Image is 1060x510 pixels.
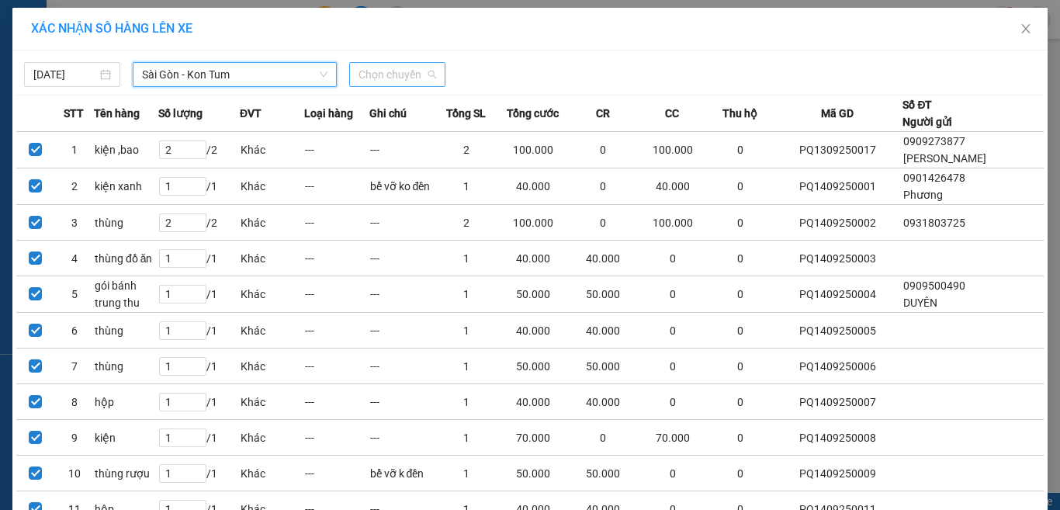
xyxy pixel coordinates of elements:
td: 50.000 [568,276,638,313]
span: XÁC NHẬN SỐ HÀNG LÊN XE [31,21,192,36]
td: --- [304,205,369,241]
td: 0 [568,168,638,205]
span: Mã GD [821,105,854,122]
td: 2 [434,132,498,168]
span: 0901426478 [903,172,965,184]
span: Tổng cước [507,105,559,122]
td: 0 [638,456,708,491]
td: Khác [240,205,304,241]
td: bể vỡ k đền [369,456,434,491]
td: 1 [434,349,498,384]
td: PQ1409250002 [772,205,902,241]
td: PQ1409250003 [772,241,902,276]
td: --- [304,349,369,384]
td: 0 [708,168,772,205]
td: 0 [568,420,638,456]
span: 0931803725 [903,217,965,229]
td: 50.000 [568,349,638,384]
td: Khác [240,276,304,313]
span: Tổng SL [446,105,486,122]
td: / 1 [158,349,240,384]
td: Khác [240,349,304,384]
td: 2 [55,168,94,205]
td: 0 [708,384,772,420]
td: 0 [638,276,708,313]
td: kiện xanh [94,168,158,205]
td: 4 [55,241,94,276]
span: ĐVT [240,105,262,122]
td: 40.000 [498,313,568,349]
td: Khác [240,313,304,349]
td: 40.000 [498,384,568,420]
td: 0 [708,205,772,241]
span: down [319,70,328,79]
td: / 2 [158,205,240,241]
td: 0 [638,349,708,384]
td: 1 [434,420,498,456]
td: 40.000 [568,241,638,276]
td: 3 [55,205,94,241]
span: CR [596,105,610,122]
span: Số lượng [158,105,203,122]
td: 0 [708,456,772,491]
td: --- [304,384,369,420]
button: Close [1004,8,1048,51]
td: 0 [708,276,772,313]
td: thùng [94,349,158,384]
td: / 2 [158,132,240,168]
td: 40.000 [568,384,638,420]
td: --- [304,132,369,168]
td: --- [369,132,434,168]
td: / 1 [158,168,240,205]
td: 100.000 [498,205,568,241]
td: Khác [240,241,304,276]
td: 0 [568,132,638,168]
td: 40.000 [638,168,708,205]
td: 70.000 [638,420,708,456]
td: PQ1409250009 [772,456,902,491]
td: PQ1409250005 [772,313,902,349]
span: close [1020,23,1032,35]
td: 0 [568,205,638,241]
td: --- [369,205,434,241]
td: 40.000 [498,241,568,276]
td: 0 [708,313,772,349]
td: --- [369,349,434,384]
td: 0 [638,241,708,276]
td: 0 [638,384,708,420]
td: / 1 [158,420,240,456]
td: --- [304,168,369,205]
td: 1 [434,241,498,276]
td: --- [369,420,434,456]
td: 1 [55,132,94,168]
td: / 1 [158,241,240,276]
td: 9 [55,420,94,456]
td: 1 [434,168,498,205]
td: --- [304,420,369,456]
td: Khác [240,456,304,491]
td: Khác [240,420,304,456]
td: PQ1409250007 [772,384,902,420]
td: --- [369,276,434,313]
td: 5 [55,276,94,313]
span: Thu hộ [722,105,757,122]
td: 1 [434,313,498,349]
td: 0 [708,132,772,168]
td: 6 [55,313,94,349]
td: bể vỡ ko đền [369,168,434,205]
td: PQ1409250004 [772,276,902,313]
td: thùng đồ ăn [94,241,158,276]
td: PQ1309250017 [772,132,902,168]
td: / 1 [158,456,240,491]
td: 50.000 [498,349,568,384]
td: kiện ,bao [94,132,158,168]
td: 100.000 [638,205,708,241]
td: --- [369,313,434,349]
span: Loại hàng [304,105,353,122]
td: 100.000 [638,132,708,168]
td: hộp [94,384,158,420]
span: CC [665,105,679,122]
td: 40.000 [498,168,568,205]
td: 0 [708,241,772,276]
td: --- [304,456,369,491]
